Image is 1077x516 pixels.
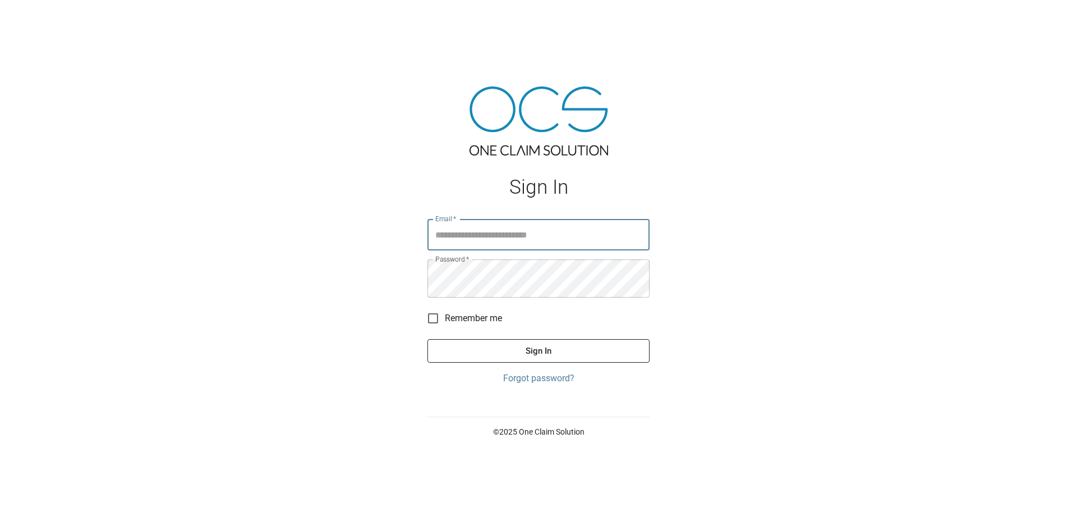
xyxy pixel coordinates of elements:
h1: Sign In [427,176,650,199]
img: ocs-logo-tra.png [470,86,608,156]
button: Sign In [427,339,650,363]
label: Password [435,254,469,264]
a: Forgot password? [427,372,650,385]
img: ocs-logo-white-transparent.png [13,7,58,29]
span: Remember me [445,312,502,325]
p: © 2025 One Claim Solution [427,426,650,437]
label: Email [435,214,457,223]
